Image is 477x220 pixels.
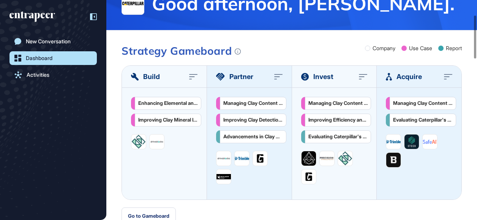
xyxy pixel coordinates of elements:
div: Managing Clay Content in Excavated Materials to Prevent Crusher Blockages in Mining Operations [393,100,453,106]
div: Activities [27,72,49,78]
span: Acquire [396,71,422,82]
span: Invest [313,71,333,82]
img: image [302,169,316,184]
div: Managing Clay Content in Excavated Materials to Prevent Crusher Blockages in Mining Operations [308,100,368,106]
img: image [216,151,231,166]
div: Enhancing Elemental and Mineral Analysis in Mining and Manufacturing Industries [138,100,198,106]
img: image [150,135,164,149]
img: image [386,153,401,167]
img: image [131,135,146,149]
div: Report [446,46,462,51]
span: Build [143,71,160,82]
div: Advancements in Clay Detection Methods for Mining Efficiency [223,134,283,140]
img: image [216,174,231,179]
div: Evaluating Caterpillar's Autonomy Investments: Strategies for Future Success [393,117,453,123]
img: image [423,135,437,149]
a: Dashboard [9,51,97,65]
div: Company [373,46,395,51]
img: image [235,157,249,160]
div: Improving Clay Mineral Identification for Enhanced Efficiency in Porphyry Copper Exploration [138,117,198,123]
div: Improving Efficiency and Accuracy in Mineral Exploration Techniques [308,117,368,123]
span: Partner [229,71,253,82]
img: image [253,151,267,166]
div: Improving Clay Detection Methods to Enhance Mining Operations and Reduce Maintenance Costs [223,117,283,123]
img: image [386,140,401,143]
div: Dashboard [26,55,52,61]
img: image [302,151,316,166]
a: New Conversation [9,35,97,48]
div: entrapeer-logo [9,11,55,22]
img: image [320,151,334,166]
a: Activities [9,68,97,82]
div: Use Case [409,46,432,51]
div: Managing Clay Content in Excavated Materials to Prevent Crusher Blockages in Mining Operations [223,100,283,106]
div: New Conversation [26,38,71,44]
img: image [404,135,419,149]
div: Evaluating Caterpillar's Autonomy Investments: Strategies for Future Success [308,134,368,140]
img: image [338,151,352,166]
div: Strategy Gameboard [122,46,241,56]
